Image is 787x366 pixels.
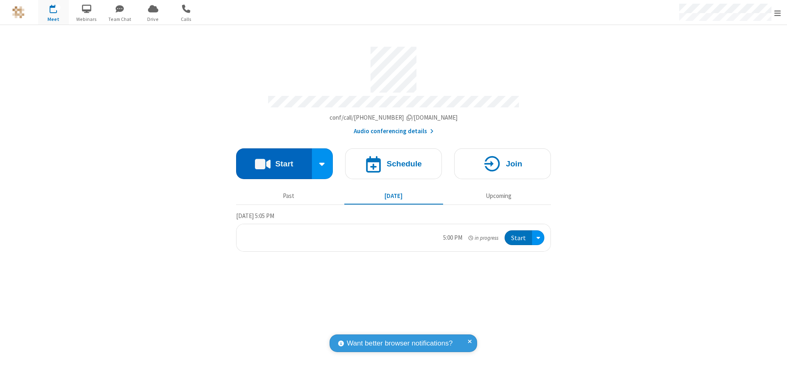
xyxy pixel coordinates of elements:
[532,230,544,246] div: Open menu
[767,345,781,360] iframe: Chat
[354,127,434,136] button: Audio conferencing details
[171,16,202,23] span: Calls
[449,188,548,204] button: Upcoming
[454,148,551,179] button: Join
[312,148,333,179] div: Start conference options
[330,114,458,121] span: Copy my meeting room link
[443,233,462,243] div: 5:00 PM
[236,212,274,220] span: [DATE] 5:05 PM
[71,16,102,23] span: Webinars
[505,230,532,246] button: Start
[506,160,522,168] h4: Join
[236,41,551,136] section: Account details
[236,148,312,179] button: Start
[105,16,135,23] span: Team Chat
[275,160,293,168] h4: Start
[12,6,25,18] img: QA Selenium DO NOT DELETE OR CHANGE
[469,234,498,242] em: in progress
[138,16,168,23] span: Drive
[55,5,61,11] div: 1
[347,338,453,349] span: Want better browser notifications?
[344,188,443,204] button: [DATE]
[236,211,551,252] section: Today's Meetings
[38,16,69,23] span: Meet
[387,160,422,168] h4: Schedule
[345,148,442,179] button: Schedule
[239,188,338,204] button: Past
[330,113,458,123] button: Copy my meeting room linkCopy my meeting room link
